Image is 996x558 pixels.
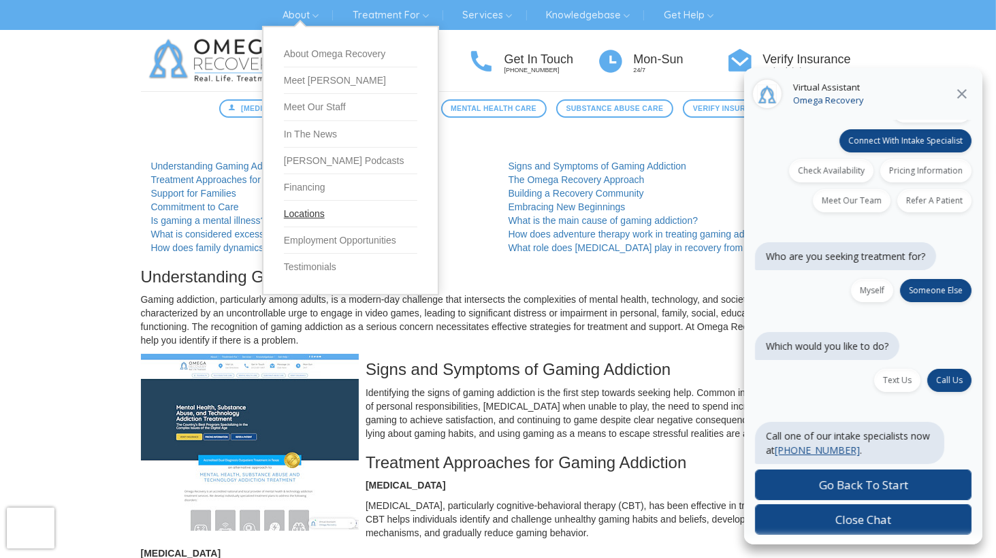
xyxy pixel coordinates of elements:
a: Get In Touch [PHONE_NUMBER] [468,46,597,76]
a: Employment Opportunities [284,227,417,254]
a: Meet [PERSON_NAME] [284,67,417,94]
h4: Get In Touch [504,53,597,67]
a: Locations [284,201,417,227]
a: Embracing New Beginnings [509,201,626,212]
a: Commitment to Care [151,201,239,212]
img: Omega Recovery [141,30,294,91]
h3: Signs and Symptoms of Gaming Addiction [141,361,856,378]
a: How does adventure therapy work in treating gaming addiction? [509,229,777,240]
a: [MEDICAL_DATA] [219,99,314,118]
a: What role does [MEDICAL_DATA] play in recovery from gaming addiction? [509,242,823,253]
p: [MEDICAL_DATA], particularly cognitive-behavioral therapy (CBT), has been effective in treating g... [141,499,856,540]
span: [MEDICAL_DATA] [241,103,304,114]
p: 24/7 [634,66,726,75]
a: What is considered excessive gaming? [151,229,316,240]
p: [PHONE_NUMBER] [504,66,597,75]
a: Substance Abuse Care [556,99,673,118]
a: Support for Families [151,188,236,199]
a: Knowledgebase [536,4,640,26]
a: Verify Insurance [683,99,776,118]
a: Testimonials [284,254,417,280]
a: Treatment For [342,4,439,26]
iframe: reCAPTCHA [7,508,54,548]
h3: Understanding Gaming Addiction [141,268,856,286]
a: Treatment Approaches for Gaming Addiction [151,174,338,185]
a: In The News [284,121,417,148]
h4: Verify Insurance [763,53,856,67]
p: Identifying the signs of gaming addiction is the first step towards seeking help. Common indicato... [141,386,856,440]
a: Signs and Symptoms of Gaming Addiction [509,161,686,171]
h3: Treatment Approaches for Gaming Addiction [141,454,856,472]
span: Verify Insurance [693,103,767,114]
a: How does family dynamics contribute to gaming addiction? [151,242,399,253]
strong: [MEDICAL_DATA] [366,480,446,491]
p: Begin Admissions [763,66,856,75]
a: Meet Our Staff [284,94,417,120]
a: Is gaming a mental illness? [151,215,266,226]
a: Get Help [654,4,724,26]
a: Understanding Gaming Addiction [151,161,291,171]
p: Gaming addiction, particularly among adults, is a modern-day challenge that intersects the comple... [141,293,856,347]
a: The Omega Recovery Approach [509,174,645,185]
span: Substance Abuse Care [566,103,664,114]
img: Gaming Addiction Treatment For Adults [141,354,359,531]
a: [PERSON_NAME] Podcasts [284,148,417,174]
a: Mental Health Care [441,99,547,118]
a: Services [452,4,522,26]
span: Mental Health Care [451,103,536,114]
a: About Omega Recovery [284,41,417,67]
a: Building a Recovery Community [509,188,644,199]
a: What is the main cause of gaming addiction? [509,215,698,226]
a: Financing [284,174,417,201]
h4: Mon-Sun [634,53,726,67]
a: Verify Insurance Begin Admissions [726,46,856,76]
a: About [272,4,329,26]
